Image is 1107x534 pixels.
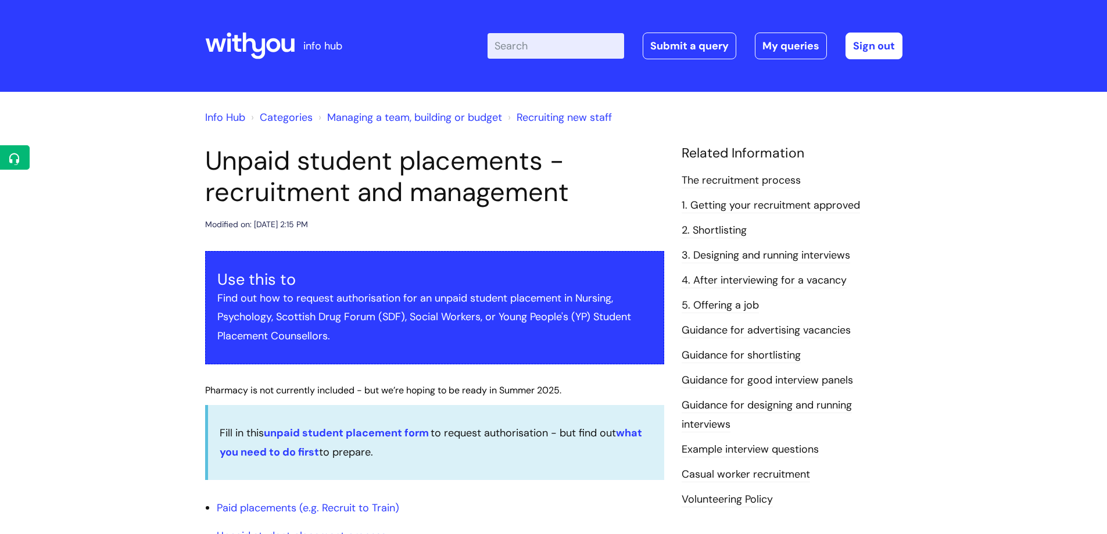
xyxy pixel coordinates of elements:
[682,223,747,238] a: 2. Shortlisting
[682,298,759,313] a: 5. Offering a job
[205,217,308,232] div: Modified on: [DATE] 2:15 PM
[682,198,860,213] a: 1. Getting your recruitment approved
[517,110,612,124] a: Recruiting new staff
[316,108,502,127] li: Managing a team, building or budget
[755,33,827,59] a: My queries
[260,110,313,124] a: Categories
[682,145,902,162] h4: Related Information
[248,108,313,127] li: Solution home
[220,424,653,461] p: Fill in this to request authorisation - but find out to prepare.
[217,270,652,289] h3: Use this to
[217,289,652,345] p: Find out how to request authorisation for an unpaid student placement in Nursing, Psychology, Sco...
[682,348,801,363] a: Guidance for shortlisting
[488,33,902,59] div: | -
[505,108,612,127] li: Recruiting new staff
[205,145,664,208] h1: Unpaid student placements - recruitment and management
[846,33,902,59] a: Sign out
[682,492,773,507] a: Volunteering Policy
[682,273,847,288] a: 4. After interviewing for a vacancy
[643,33,736,59] a: Submit a query
[264,426,429,440] a: unpaid student placement form
[220,426,643,458] a: what you need to do first
[217,501,399,515] a: Paid placements (e.g. Recruit to Train)
[682,442,819,457] a: Example interview questions
[682,467,810,482] a: Casual worker recruitment
[205,384,561,396] span: Pharmacy is not currently included - but we’re hoping to be ready in Summer 2025.
[303,37,342,55] p: info hub
[682,173,801,188] a: The recruitment process
[327,110,502,124] a: Managing a team, building or budget
[682,248,850,263] a: 3. Designing and running interviews
[205,110,245,124] a: Info Hub
[682,373,853,388] a: Guidance for good interview panels
[682,398,852,432] a: Guidance for designing and running interviews
[488,33,624,59] input: Search
[682,323,851,338] a: Guidance for advertising vacancies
